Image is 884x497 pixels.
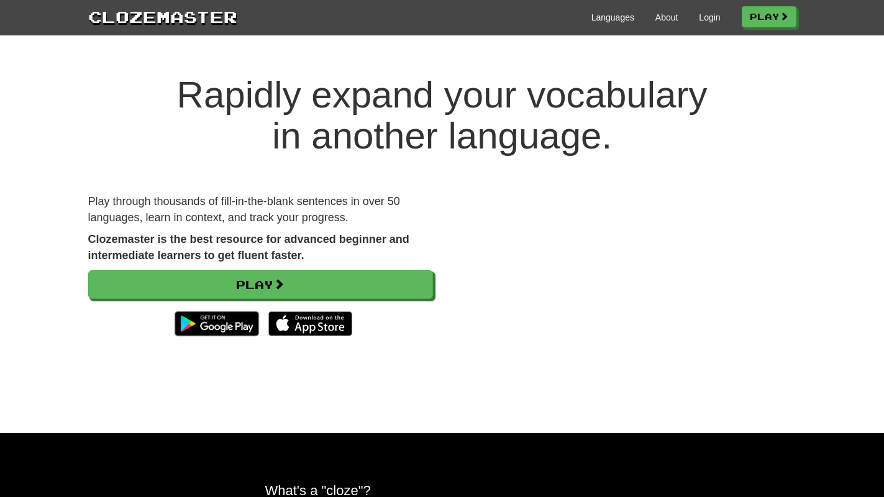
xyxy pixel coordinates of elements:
[268,311,352,336] img: Download_on_the_App_Store_Badge_US-UK_135x40-25178aeef6eb6b83b96f5f2d004eda3bffbb37122de64afbaef7...
[88,5,237,28] a: Clozemaster
[88,233,409,262] strong: Clozemaster is the best resource for advanced beginner and intermediate learners to get fluent fa...
[742,6,796,27] a: Play
[88,270,433,299] a: Play
[88,194,433,226] p: Play through thousands of fill-in-the-blank sentences in over 50 languages, learn in context, and...
[168,305,265,342] img: Get it on Google Play
[591,11,634,24] a: Languages
[699,11,720,24] a: Login
[655,11,678,24] a: About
